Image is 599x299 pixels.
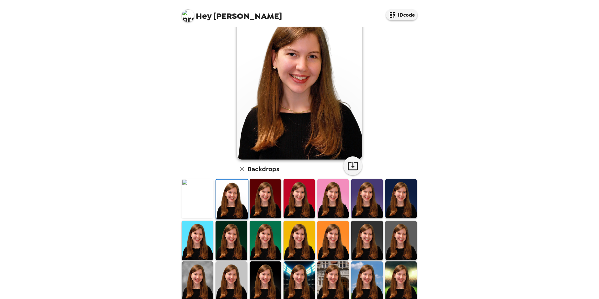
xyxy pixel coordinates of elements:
span: [PERSON_NAME] [182,6,282,20]
img: user [237,3,362,160]
img: profile pic [182,9,194,22]
button: IDcode [386,9,417,20]
h6: Backdrops [247,164,279,174]
img: Original [182,179,213,218]
span: Hey [196,10,211,22]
